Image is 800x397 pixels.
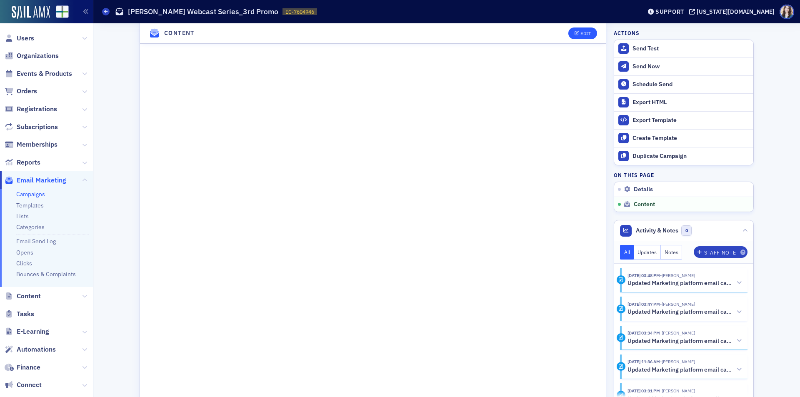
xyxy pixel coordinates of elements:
div: Export HTML [632,99,749,106]
a: Content [5,292,41,301]
span: Sarah Lowery [660,330,695,336]
button: Schedule Send [614,75,753,93]
a: Connect [5,380,42,390]
button: Updated Marketing platform email campaign: [PERSON_NAME] Webcast Series_3rd Promo [627,365,742,374]
div: Support [655,8,684,15]
h5: Updated Marketing platform email campaign: [PERSON_NAME] Webcast Series_3rd Promo [627,308,733,316]
span: Users [17,34,34,43]
a: Organizations [5,51,59,60]
time: 8/28/2025 03:31 PM [627,388,660,394]
div: [US_STATE][DOMAIN_NAME] [697,8,775,15]
div: Schedule Send [632,81,749,88]
a: View Homepage [50,5,69,20]
span: Orders [17,87,37,96]
a: Automations [5,345,56,354]
span: Events & Products [17,69,72,78]
div: Create Template [632,135,749,142]
a: Create Template [614,129,753,147]
span: Activity & Notes [636,226,678,235]
button: [US_STATE][DOMAIN_NAME] [689,9,777,15]
a: Memberships [5,140,57,149]
a: Clicks [16,260,32,267]
div: Activity [617,333,625,342]
div: Export Template [632,117,749,124]
time: 9/2/2025 03:34 PM [627,330,660,336]
span: Content [17,292,41,301]
span: Reports [17,158,40,167]
a: Orders [5,87,37,96]
a: Export HTML [614,93,753,111]
img: SailAMX [56,5,69,18]
time: 9/2/2025 11:36 AM [627,359,660,365]
a: Subscriptions [5,122,58,132]
a: Email Send Log [16,237,56,245]
a: Bounces & Complaints [16,270,76,278]
span: Tasks [17,310,34,319]
a: Tasks [5,310,34,319]
button: Updated Marketing platform email campaign: [PERSON_NAME] Webcast Series_3rd Promo [627,337,742,345]
span: EC-7604946 [285,8,314,15]
span: Sarah Lowery [660,388,695,394]
span: Email Marketing [17,176,66,185]
div: Activity [617,305,625,313]
span: Memberships [17,140,57,149]
button: Duplicate Campaign [614,147,753,165]
div: Activity [617,362,625,371]
h1: [PERSON_NAME] Webcast Series_3rd Promo [128,7,278,17]
button: Send Test [614,40,753,57]
a: E-Learning [5,327,49,336]
a: Categories [16,223,45,231]
button: Send Now [614,57,753,75]
h4: On this page [614,171,754,179]
span: Organizations [17,51,59,60]
button: Updated Marketing platform email campaign: [PERSON_NAME] Webcast Series_3rd Promo [627,279,742,287]
a: Campaigns [16,190,45,198]
button: All [620,245,634,260]
span: Sarah Lowery [660,359,695,365]
a: Export Template [614,111,753,129]
a: Templates [16,202,44,209]
button: Edit [568,27,597,39]
span: Finance [17,363,40,372]
span: Connect [17,380,42,390]
h5: Updated Marketing platform email campaign: [PERSON_NAME] Webcast Series_3rd Promo [627,337,733,345]
span: Profile [780,5,794,19]
a: Reports [5,158,40,167]
a: Events & Products [5,69,72,78]
span: 0 [681,225,692,236]
h4: Content [164,29,195,38]
div: Staff Note [704,250,736,255]
a: Users [5,34,34,43]
span: Details [634,186,653,193]
time: 9/2/2025 03:47 PM [627,301,660,307]
h5: Updated Marketing platform email campaign: [PERSON_NAME] Webcast Series_3rd Promo [627,280,733,287]
a: Registrations [5,105,57,114]
div: Send Test [632,45,749,52]
time: 9/2/2025 03:48 PM [627,272,660,278]
span: Subscriptions [17,122,58,132]
span: Registrations [17,105,57,114]
a: Lists [16,212,29,220]
div: Duplicate Campaign [632,152,749,160]
span: Automations [17,345,56,354]
span: Sarah Lowery [660,272,695,278]
a: Opens [16,249,33,256]
span: Sarah Lowery [660,301,695,307]
a: Email Marketing [5,176,66,185]
h4: Actions [614,29,640,37]
div: Edit [580,31,591,36]
button: Notes [661,245,682,260]
h5: Updated Marketing platform email campaign: [PERSON_NAME] Webcast Series_3rd Promo [627,366,733,374]
span: Content [634,201,655,208]
span: E-Learning [17,327,49,336]
a: Finance [5,363,40,372]
img: SailAMX [12,6,50,19]
button: Updates [634,245,661,260]
div: Activity [617,275,625,284]
button: Updated Marketing platform email campaign: [PERSON_NAME] Webcast Series_3rd Promo [627,308,742,317]
button: Staff Note [694,246,747,258]
div: Send Now [632,63,749,70]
